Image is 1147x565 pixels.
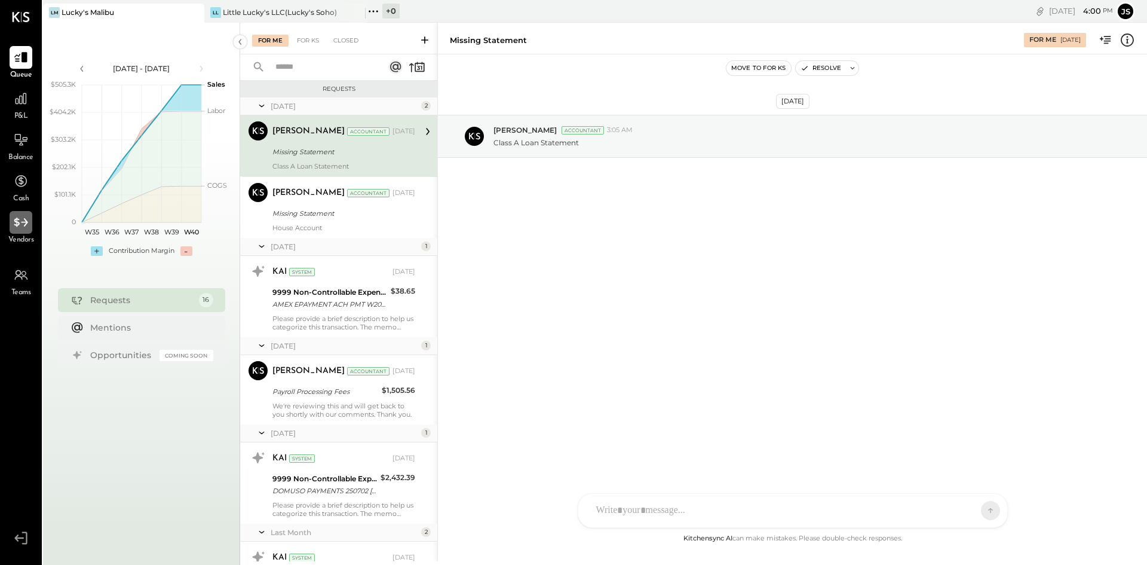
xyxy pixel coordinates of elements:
div: $2,432.39 [381,472,415,484]
text: Labor [207,106,225,115]
div: Please provide a brief description to help us categorize this transaction. The memo might be help... [272,501,415,518]
span: [PERSON_NAME] [493,125,557,135]
button: Resolve [796,61,846,75]
text: $101.1K [54,190,76,198]
text: W36 [104,228,119,236]
text: COGS [207,181,227,190]
div: Accountant [562,126,604,135]
div: Last Month [271,527,418,537]
div: Lucky's Malibu [62,7,114,17]
div: [DATE] [392,553,415,563]
div: [DATE] [392,454,415,463]
text: W40 [183,228,198,236]
div: - [180,246,192,256]
div: KAI [272,552,287,564]
text: Sales [207,80,225,88]
div: For Me [1029,35,1056,45]
div: + 0 [382,4,400,19]
div: [PERSON_NAME] [272,126,345,138]
div: Contribution Margin [109,246,174,256]
div: Accountant [347,127,390,136]
a: Balance [1,129,41,163]
div: [PERSON_NAME] [272,365,345,377]
div: Class A Loan Statement [272,162,415,170]
span: Vendors [8,235,34,246]
div: 9999 Non-Controllable Expenses:Other Income and Expenses:To Be Classified P&L [272,286,387,298]
div: 2 [421,527,431,537]
div: 1 [421,242,431,251]
div: DOMUSO PAYMENTS 250702 [PERSON_NAME] [272,485,377,497]
div: System [289,454,315,463]
div: [DATE] [392,127,415,136]
div: [DATE] [392,188,415,198]
a: Cash [1,170,41,204]
div: [DATE] [776,94,809,109]
text: W37 [124,228,139,236]
div: Opportunities [90,349,154,361]
span: Cash [13,194,29,204]
text: 0 [72,218,76,226]
text: $404.2K [50,108,76,116]
div: AMEX EPAYMENT ACH PMT W2032 [272,298,387,310]
text: $202.1K [52,163,76,171]
div: Requests [90,294,193,306]
div: For KS [291,35,325,47]
div: [DATE] [1049,5,1113,17]
div: System [289,268,315,276]
div: House Account [272,224,415,232]
div: [DATE] [392,367,415,376]
div: [DATE] [271,428,418,438]
button: Move to for ks [726,61,791,75]
div: 1 [421,428,431,438]
span: 3:05 AM [607,126,633,135]
div: [DATE] [271,341,418,351]
div: 1 [421,341,431,350]
div: Requests [246,85,431,93]
div: Missing Statement [272,207,412,219]
div: KAI [272,453,287,465]
div: KAI [272,266,287,278]
span: Queue [10,70,32,81]
a: P&L [1,87,41,122]
div: LM [49,7,60,18]
div: + [91,246,103,256]
div: Mentions [90,322,207,334]
div: Payroll Processing Fees [272,386,378,398]
div: System [289,554,315,562]
div: We're reviewing this and will get back to you shortly with our comments. Thank you. [272,402,415,419]
a: Vendors [1,211,41,246]
div: Missing Statement [450,35,527,46]
span: Balance [8,152,33,163]
div: $38.65 [391,285,415,297]
div: Coming Soon [160,350,213,361]
div: Missing Statement [272,146,412,158]
a: Queue [1,46,41,81]
div: [PERSON_NAME] [272,187,345,199]
div: [DATE] [392,267,415,277]
text: W39 [164,228,179,236]
span: Teams [11,288,31,298]
text: W35 [84,228,99,236]
div: [DATE] [271,101,418,111]
div: Please provide a brief description to help us categorize this transaction. The memo might be help... [272,314,415,331]
div: 2 [421,101,431,111]
text: $505.3K [51,80,76,88]
div: Closed [327,35,364,47]
div: For Me [252,35,289,47]
div: 9999 Non-Controllable Expenses:Other Income and Expenses:To Be Classified P&L [272,473,377,485]
div: LL [210,7,221,18]
button: js [1116,2,1135,21]
div: $1,505.56 [382,384,415,396]
div: [DATE] [271,242,418,252]
div: 16 [199,293,213,307]
div: Accountant [347,367,390,375]
div: Accountant [347,189,390,197]
a: Teams [1,264,41,298]
div: [DATE] [1060,36,1081,44]
span: P&L [14,111,28,122]
p: Class A Loan Statement [493,138,579,148]
text: W38 [144,228,159,236]
div: [DATE] - [DATE] [91,63,192,74]
div: Little Lucky's LLC(Lucky's Soho) [223,7,337,17]
text: $303.2K [51,135,76,143]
